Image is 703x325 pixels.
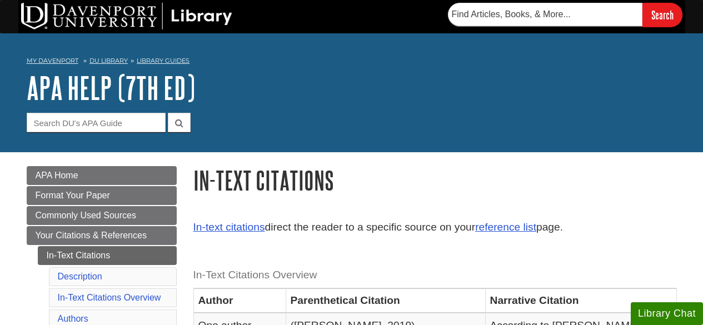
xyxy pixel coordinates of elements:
[631,302,703,325] button: Library Chat
[137,57,190,64] a: Library Guides
[448,3,682,27] form: Searches DU Library's articles, books, and more
[193,288,286,313] th: Author
[193,219,677,236] p: direct the reader to a specific source on your page.
[36,171,78,180] span: APA Home
[193,166,677,194] h1: In-Text Citations
[27,53,677,71] nav: breadcrumb
[27,206,177,225] a: Commonly Used Sources
[21,3,232,29] img: DU Library
[448,3,642,26] input: Find Articles, Books, & More...
[27,71,195,105] a: APA Help (7th Ed)
[193,263,677,288] caption: In-Text Citations Overview
[27,226,177,245] a: Your Citations & References
[58,272,102,281] a: Description
[36,191,110,200] span: Format Your Paper
[485,288,676,313] th: Narrative Citation
[27,56,78,66] a: My Davenport
[642,3,682,27] input: Search
[58,293,161,302] a: In-Text Citations Overview
[193,221,265,233] a: In-text citations
[36,211,136,220] span: Commonly Used Sources
[27,113,166,132] input: Search DU's APA Guide
[38,246,177,265] a: In-Text Citations
[58,314,88,323] a: Authors
[27,186,177,205] a: Format Your Paper
[286,288,485,313] th: Parenthetical Citation
[36,231,147,240] span: Your Citations & References
[89,57,128,64] a: DU Library
[27,166,177,185] a: APA Home
[475,221,536,233] a: reference list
